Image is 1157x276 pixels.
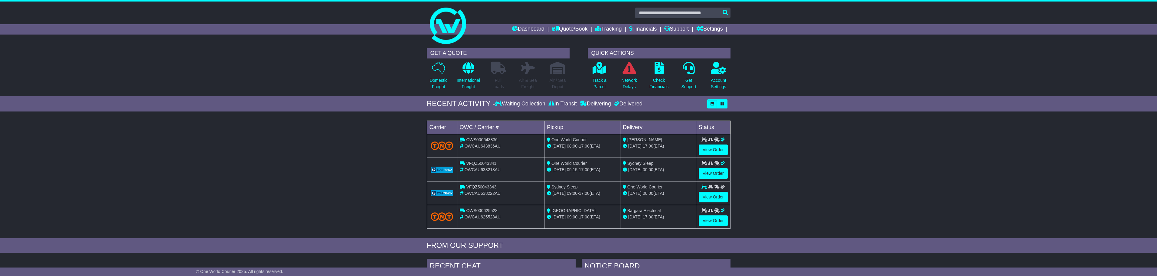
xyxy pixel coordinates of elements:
[681,77,696,90] p: Get Support
[464,191,501,196] span: OWCAU638222AU
[623,167,694,173] div: (ETA)
[627,161,653,166] span: Sydney Sleep
[547,190,618,197] div: - (ETA)
[696,121,730,134] td: Status
[466,137,498,142] span: OWS000643836
[457,121,544,134] td: OWC / Carrier #
[696,24,723,35] a: Settings
[196,269,283,274] span: © One World Courier 2025. All rights reserved.
[519,77,537,90] p: Air & Sea Freight
[544,121,620,134] td: Pickup
[588,48,730,58] div: QUICK ACTIONS
[547,167,618,173] div: - (ETA)
[643,144,653,148] span: 17:00
[550,77,566,90] p: Air / Sea Depot
[629,24,657,35] a: Financials
[699,215,728,226] a: View Order
[552,214,566,219] span: [DATE]
[649,62,669,93] a: CheckFinancials
[456,62,480,93] a: InternationalFreight
[464,144,501,148] span: OWCAU643836AU
[627,137,662,142] span: [PERSON_NAME]
[628,191,642,196] span: [DATE]
[593,77,606,90] p: Track a Parcel
[623,143,694,149] div: (ETA)
[427,241,730,250] div: FROM OUR SUPPORT
[621,77,637,90] p: Network Delays
[620,121,696,134] td: Delivery
[551,185,577,189] span: Sydney Sleep
[466,161,496,166] span: VFQZ50043341
[464,167,501,172] span: OWCAU638218AU
[623,214,694,220] div: (ETA)
[643,167,653,172] span: 00:00
[547,101,578,107] div: In Transit
[699,168,728,179] a: View Order
[552,191,566,196] span: [DATE]
[579,214,590,219] span: 17:00
[547,214,618,220] div: - (ETA)
[466,185,496,189] span: VFQZ50043343
[595,24,622,35] a: Tracking
[547,143,618,149] div: - (ETA)
[431,190,453,196] img: GetCarrierServiceLogo
[429,62,447,93] a: DomesticFreight
[621,62,637,93] a: NetworkDelays
[551,161,587,166] span: One World Courier
[431,167,453,173] img: GetCarrierServiceLogo
[427,121,457,134] td: Carrier
[512,24,544,35] a: Dashboard
[567,167,577,172] span: 09:15
[681,62,696,93] a: GetSupport
[579,144,590,148] span: 17:00
[552,24,587,35] a: Quote/Book
[552,144,566,148] span: [DATE]
[551,208,596,213] span: [GEOGRAPHIC_DATA]
[567,214,577,219] span: 09:00
[427,48,570,58] div: GET A QUOTE
[464,214,501,219] span: OWCAU625528AU
[628,144,642,148] span: [DATE]
[699,192,728,202] a: View Order
[628,214,642,219] span: [DATE]
[578,101,613,107] div: Delivering
[582,259,730,275] div: NOTICE BOARD
[628,167,642,172] span: [DATE]
[567,191,577,196] span: 09:00
[649,77,668,90] p: Check Financials
[427,99,495,108] div: RECENT ACTIVITY -
[427,259,576,275] div: RECENT CHAT
[495,101,547,107] div: Waiting Collection
[627,185,662,189] span: One World Courier
[457,77,480,90] p: International Freight
[431,141,453,150] img: TNT_Domestic.png
[643,191,653,196] span: 00:00
[613,101,642,107] div: Delivered
[643,214,653,219] span: 17:00
[711,77,726,90] p: Account Settings
[627,208,661,213] span: Bargara Electrical
[567,144,577,148] span: 08:00
[466,208,498,213] span: OWS000625528
[552,167,566,172] span: [DATE]
[699,145,728,155] a: View Order
[579,191,590,196] span: 17:00
[579,167,590,172] span: 17:00
[711,62,727,93] a: AccountSettings
[551,137,587,142] span: One World Courier
[431,212,453,221] img: TNT_Domestic.png
[430,77,447,90] p: Domestic Freight
[664,24,689,35] a: Support
[623,190,694,197] div: (ETA)
[592,62,607,93] a: Track aParcel
[491,77,506,90] p: Full Loads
